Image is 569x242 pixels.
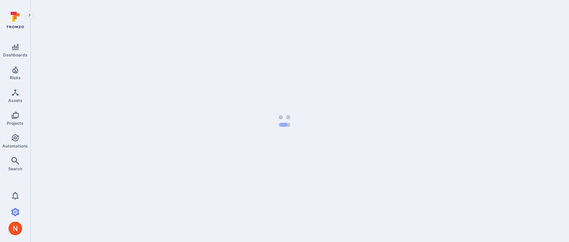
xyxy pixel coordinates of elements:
[7,121,23,126] span: Projects
[8,166,22,171] span: Search
[25,11,34,19] button: Expand navigation menu
[8,222,22,235] div: Neeren Patki
[10,75,21,80] span: Risks
[8,98,22,103] span: Assets
[8,222,22,235] img: ACg8ocIprwjrgDQnDsNSk9Ghn5p5-B8DpAKWoJ5Gi9syOE4K59tr4Q=s96-c
[27,12,32,18] i: Expand navigation menu
[3,52,28,57] span: Dashboards
[2,143,28,149] span: Automations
